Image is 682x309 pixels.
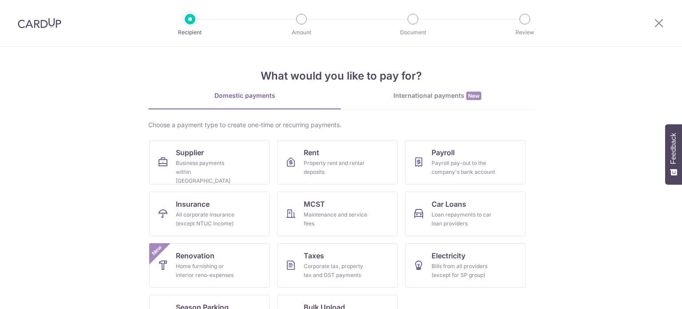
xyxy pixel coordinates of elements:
span: Renovation [176,250,214,261]
div: All corporate insurance (except NTUC Income) [176,210,240,228]
a: MCSTMaintenance and service fees [277,192,398,236]
div: Payroll pay-out to the company's bank account [432,159,496,177]
p: Amount [269,28,334,37]
p: Document [380,28,446,37]
span: Rent [304,147,319,158]
div: Maintenance and service fees [304,210,368,228]
a: Car LoansLoan repayments to car loan providers [405,192,526,236]
span: Taxes [304,250,324,261]
span: New [150,243,164,258]
a: TaxesCorporate tax, property tax and GST payments [277,243,398,288]
a: RentProperty rent and rental deposits [277,140,398,185]
iframe: Opens a widget where you can find more information [625,282,673,305]
div: Corporate tax, property tax and GST payments [304,262,368,280]
a: InsuranceAll corporate insurance (except NTUC Income) [149,192,270,236]
a: RenovationHome furnishing or interior reno-expensesNew [149,243,270,288]
div: Loan repayments to car loan providers [432,210,496,228]
a: PayrollPayroll pay-out to the company's bank account [405,140,526,185]
button: Feedback - Show survey [665,124,682,185]
p: Recipient [157,28,223,37]
span: New [466,92,481,100]
div: Home furnishing or interior reno-expenses [176,262,240,280]
div: Choose a payment type to create one-time or recurring payments. [148,120,534,129]
span: Feedback [670,133,678,164]
div: Business payments within [GEOGRAPHIC_DATA] [176,159,240,185]
span: Electricity [432,250,465,261]
span: MCST [304,199,325,209]
a: ElectricityBills from all providers (except for SP group) [405,243,526,288]
span: Supplier [176,147,204,158]
a: SupplierBusiness payments within [GEOGRAPHIC_DATA] [149,140,270,185]
span: Car Loans [432,199,466,209]
div: Property rent and rental deposits [304,159,368,177]
div: Bills from all providers (except for SP group) [432,262,496,280]
span: Payroll [432,147,455,158]
h4: What would you like to pay for? [148,68,534,84]
div: International payments [341,91,534,100]
span: Insurance [176,199,210,209]
p: Review [492,28,558,37]
img: CardUp [18,18,61,28]
div: Domestic payments [148,91,341,100]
